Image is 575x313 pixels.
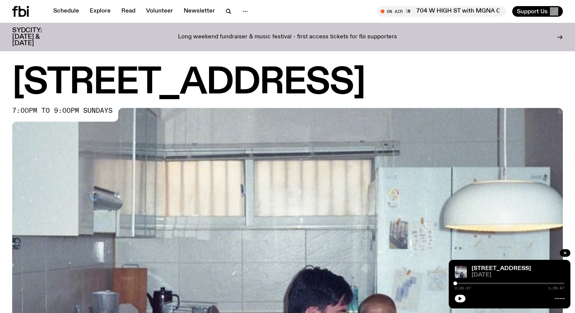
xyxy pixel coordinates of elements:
[517,8,548,15] span: Support Us
[178,34,397,41] p: Long weekend fundraiser & music festival - first access tickets for fbi supporters
[377,6,506,17] button: On Air704 W HIGH ST with MGNA Crrrta704 W HIGH ST with MGNA Crrrta
[12,27,61,47] h3: SYDCITY: [DATE] & [DATE]
[455,286,471,290] span: 0:00:27
[548,286,564,290] span: 1:59:47
[455,266,467,278] img: Pat sits at a dining table with his profile facing the camera. Rhea sits to his left facing the c...
[472,272,564,278] span: [DATE]
[141,6,178,17] a: Volunteer
[85,6,115,17] a: Explore
[117,6,140,17] a: Read
[512,6,563,17] button: Support Us
[49,6,84,17] a: Schedule
[472,266,531,272] a: [STREET_ADDRESS]
[12,66,563,100] h1: [STREET_ADDRESS]
[12,108,113,114] span: 7:00pm to 9:00pm sundays
[179,6,219,17] a: Newsletter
